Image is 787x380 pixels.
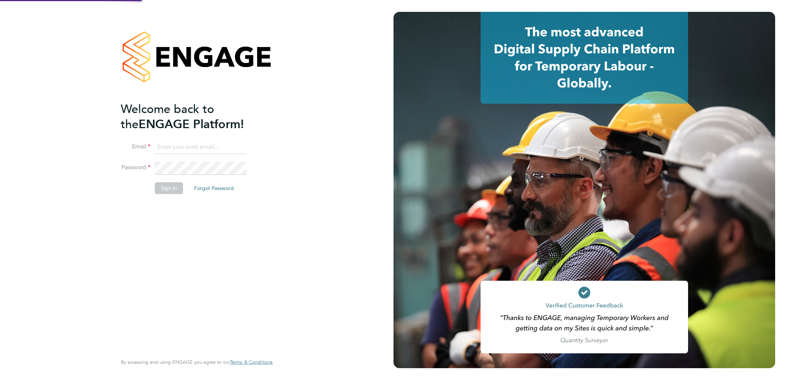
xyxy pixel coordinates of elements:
[155,141,246,154] input: Enter your work email...
[121,164,150,171] label: Password
[121,359,273,365] span: By accessing and using ENGAGE you agree to our
[155,182,183,194] button: Sign In
[230,359,273,365] span: Terms & Conditions
[121,101,265,132] h2: ENGAGE Platform!
[188,182,240,194] button: Forgot Password
[230,359,273,365] a: Terms & Conditions
[121,143,150,151] label: Email
[121,102,214,131] span: Welcome back to the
